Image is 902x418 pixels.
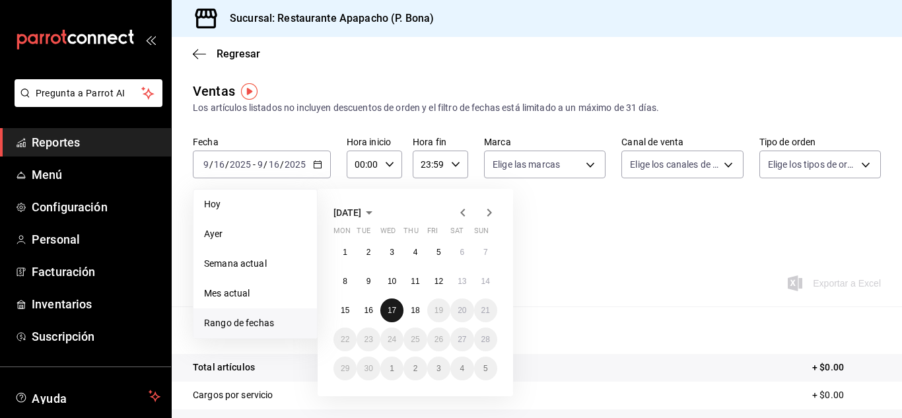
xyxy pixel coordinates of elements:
[217,48,260,60] span: Regresar
[388,306,396,315] abbr: September 17, 2025
[380,240,403,264] button: September 3, 2025
[812,388,881,402] p: + $0.00
[450,328,473,351] button: September 27, 2025
[32,230,160,248] span: Personal
[225,159,229,170] span: /
[380,269,403,293] button: September 10, 2025
[380,328,403,351] button: September 24, 2025
[357,328,380,351] button: September 23, 2025
[403,298,427,322] button: September 18, 2025
[388,277,396,286] abbr: September 10, 2025
[343,248,347,257] abbr: September 1, 2025
[341,335,349,344] abbr: September 22, 2025
[366,277,371,286] abbr: September 9, 2025
[474,298,497,322] button: September 21, 2025
[357,269,380,293] button: September 9, 2025
[193,361,255,374] p: Total artículos
[460,364,464,373] abbr: October 4, 2025
[390,364,394,373] abbr: October 1, 2025
[253,159,256,170] span: -
[347,137,402,147] label: Hora inicio
[241,83,258,100] img: Tooltip marker
[213,159,225,170] input: --
[481,277,490,286] abbr: September 14, 2025
[204,197,306,211] span: Hoy
[263,159,267,170] span: /
[436,248,441,257] abbr: September 5, 2025
[229,159,252,170] input: ----
[204,287,306,300] span: Mes actual
[32,295,160,313] span: Inventarios
[284,159,306,170] input: ----
[380,298,403,322] button: September 17, 2025
[333,269,357,293] button: September 8, 2025
[357,357,380,380] button: September 30, 2025
[341,306,349,315] abbr: September 15, 2025
[413,364,418,373] abbr: October 2, 2025
[193,101,881,115] div: Los artículos listados no incluyen descuentos de orden y el filtro de fechas está limitado a un m...
[193,48,260,60] button: Regresar
[32,166,160,184] span: Menú
[483,248,488,257] abbr: September 7, 2025
[411,277,419,286] abbr: September 11, 2025
[357,226,370,240] abbr: Tuesday
[343,277,347,286] abbr: September 8, 2025
[333,205,377,221] button: [DATE]
[436,364,441,373] abbr: October 3, 2025
[411,335,419,344] abbr: September 25, 2025
[204,316,306,330] span: Rango de fechas
[450,357,473,380] button: October 4, 2025
[364,364,372,373] abbr: September 30, 2025
[333,298,357,322] button: September 15, 2025
[483,364,488,373] abbr: October 5, 2025
[36,87,142,100] span: Pregunta a Parrot AI
[450,226,464,240] abbr: Saturday
[413,248,418,257] abbr: September 4, 2025
[193,388,273,402] p: Cargos por servicio
[450,269,473,293] button: September 13, 2025
[380,226,396,240] abbr: Wednesday
[364,335,372,344] abbr: September 23, 2025
[413,137,468,147] label: Hora fin
[32,133,160,151] span: Reportes
[460,248,464,257] abbr: September 6, 2025
[768,158,856,171] span: Elige los tipos de orden
[458,335,466,344] abbr: September 27, 2025
[474,328,497,351] button: September 28, 2025
[403,226,418,240] abbr: Thursday
[219,11,434,26] h3: Sucursal: Restaurante Apapacho (P. Bona)
[333,207,361,218] span: [DATE]
[812,361,881,374] p: + $0.00
[32,388,143,404] span: Ayuda
[390,248,394,257] abbr: September 3, 2025
[759,137,881,147] label: Tipo de orden
[341,364,349,373] abbr: September 29, 2025
[9,96,162,110] a: Pregunta a Parrot AI
[427,357,450,380] button: October 3, 2025
[450,240,473,264] button: September 6, 2025
[357,240,380,264] button: September 2, 2025
[257,159,263,170] input: --
[403,328,427,351] button: September 25, 2025
[15,79,162,107] button: Pregunta a Parrot AI
[145,34,156,45] button: open_drawer_menu
[403,269,427,293] button: September 11, 2025
[630,158,718,171] span: Elige los canales de venta
[32,328,160,345] span: Suscripción
[357,298,380,322] button: September 16, 2025
[193,81,235,101] div: Ventas
[484,137,606,147] label: Marca
[474,226,489,240] abbr: Sunday
[209,159,213,170] span: /
[427,240,450,264] button: September 5, 2025
[411,306,419,315] abbr: September 18, 2025
[427,328,450,351] button: September 26, 2025
[434,306,443,315] abbr: September 19, 2025
[333,328,357,351] button: September 22, 2025
[193,137,331,147] label: Fecha
[481,335,490,344] abbr: September 28, 2025
[403,357,427,380] button: October 2, 2025
[388,335,396,344] abbr: September 24, 2025
[474,269,497,293] button: September 14, 2025
[427,298,450,322] button: September 19, 2025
